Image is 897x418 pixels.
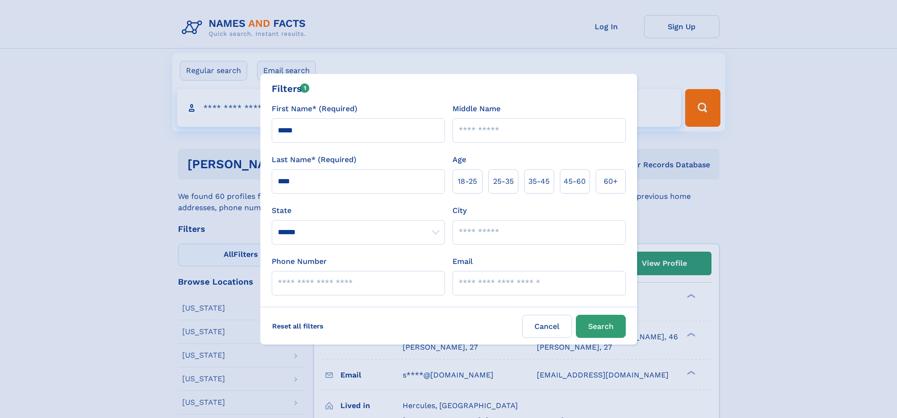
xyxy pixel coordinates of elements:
[576,315,626,338] button: Search
[528,176,550,187] span: 35‑45
[272,82,310,96] div: Filters
[604,176,618,187] span: 60+
[272,256,327,267] label: Phone Number
[453,256,473,267] label: Email
[453,154,466,165] label: Age
[564,176,586,187] span: 45‑60
[266,315,330,337] label: Reset all filters
[493,176,514,187] span: 25‑35
[272,154,356,165] label: Last Name* (Required)
[453,205,467,216] label: City
[458,176,477,187] span: 18‑25
[272,103,357,115] label: First Name* (Required)
[272,205,445,216] label: State
[453,103,501,115] label: Middle Name
[522,315,572,338] label: Cancel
